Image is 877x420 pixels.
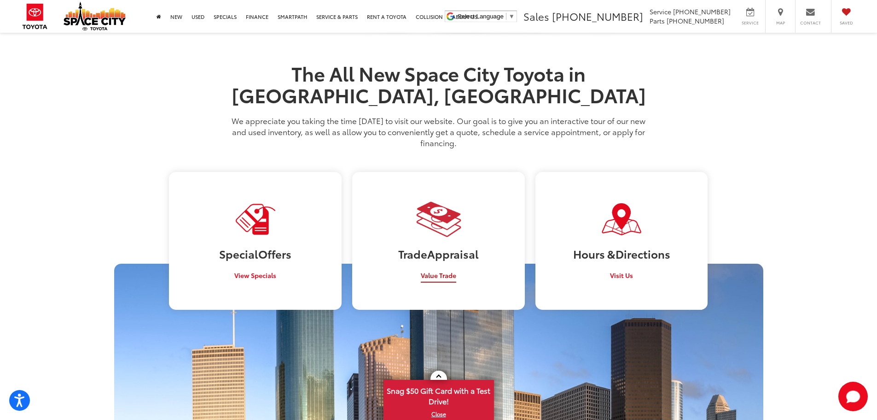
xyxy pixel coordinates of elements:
img: Visit Our Dealership [234,202,277,237]
span: Select Language [458,13,504,20]
img: Visit Our Dealership [600,202,643,237]
span: ▼ [509,13,515,20]
img: Visit Our Dealership [416,201,460,237]
a: Hours &Directions Visit Us [535,172,708,310]
a: SpecialOffers View Specials [169,172,341,310]
span: Value Trade [421,271,456,280]
span: Visit Us [610,271,633,280]
h3: Hours & Directions [542,248,701,260]
span: [PHONE_NUMBER] [552,9,643,24]
span: Parts [650,16,665,25]
h3: Special Offers [176,248,334,260]
span: Sales [523,9,549,24]
span: Service [740,20,761,26]
h1: The All New Space City Toyota in [GEOGRAPHIC_DATA], [GEOGRAPHIC_DATA] [225,62,653,105]
span: [PHONE_NUMBER] [667,16,724,25]
span: Snag $50 Gift Card with a Test Drive! [384,381,493,409]
span: ​ [506,13,506,20]
p: We appreciate you taking the time [DATE] to visit our website. Our goal is to give you an interac... [225,115,653,148]
a: TradeAppraisal Value Trade [352,172,524,310]
svg: Start Chat [838,382,868,411]
h3: Trade Appraisal [359,248,517,260]
span: View Specials [234,271,276,280]
span: Saved [836,20,856,26]
button: Toggle Chat Window [838,382,868,411]
span: [PHONE_NUMBER] [673,7,731,16]
span: Service [650,7,671,16]
a: Select Language​ [458,13,515,20]
img: Space City Toyota [64,2,126,30]
span: Map [770,20,790,26]
span: Contact [800,20,821,26]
